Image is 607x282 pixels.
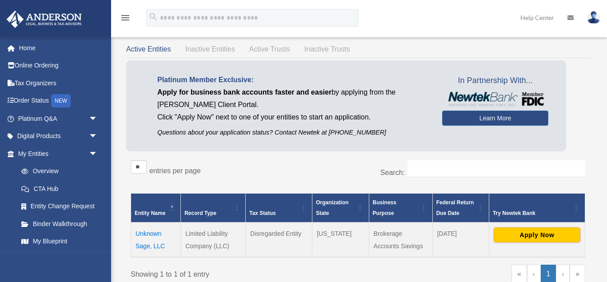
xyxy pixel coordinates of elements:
td: Limited Liability Company (LLC) [181,222,246,257]
a: Learn More [442,111,548,126]
a: Tax Organizers [6,74,111,92]
div: Try Newtek Bank [493,208,571,218]
td: [DATE] [432,222,489,257]
th: Business Purpose: Activate to sort [369,193,432,222]
span: Active Entities [126,45,171,53]
a: menu [120,16,131,23]
td: Unknown Sage, LLC [131,222,181,257]
th: Record Type: Activate to sort [181,193,246,222]
span: Apply for business bank accounts faster and easier [157,88,331,96]
span: Inactive Trusts [304,45,350,53]
i: menu [120,12,131,23]
img: User Pic [587,11,600,24]
p: Platinum Member Exclusive: [157,74,429,86]
a: Platinum Q&Aarrow_drop_down [6,110,111,127]
span: Federal Return Due Date [436,199,474,216]
a: Online Ordering [6,57,111,75]
div: NEW [51,94,71,107]
p: Click "Apply Now" next to one of your entities to start an application. [157,111,429,123]
th: Federal Return Due Date: Activate to sort [432,193,489,222]
span: Business Purpose [373,199,396,216]
span: Tax Status [249,210,276,216]
label: Search: [380,169,405,176]
span: In Partnership With... [442,74,548,88]
td: Brokerage Accounts Savings [369,222,432,257]
a: Digital Productsarrow_drop_down [6,127,111,145]
th: Entity Name: Activate to invert sorting [131,193,181,222]
a: Binder Walkthrough [12,215,107,233]
span: arrow_drop_down [89,145,107,163]
th: Tax Status: Activate to sort [245,193,312,222]
span: arrow_drop_down [89,127,107,146]
th: Organization State: Activate to sort [312,193,369,222]
label: entries per page [149,167,201,175]
img: NewtekBankLogoSM.png [447,92,544,106]
span: Inactive Entities [185,45,235,53]
img: Anderson Advisors Platinum Portal [4,11,84,28]
a: Home [6,39,111,57]
td: Disregarded Entity [245,222,312,257]
button: Apply Now [494,227,580,242]
a: Entity Change Request [12,198,107,215]
span: Active Trusts [249,45,290,53]
a: Tax Due Dates [12,250,107,268]
span: Record Type [184,210,216,216]
div: Showing 1 to 1 of 1 entry [131,265,351,281]
a: Overview [12,163,102,180]
a: Order StatusNEW [6,92,111,110]
a: My Blueprint [12,233,107,250]
span: Organization State [316,199,348,216]
span: arrow_drop_down [89,110,107,128]
a: CTA Hub [12,180,107,198]
p: Questions about your application status? Contact Newtek at [PHONE_NUMBER] [157,127,429,138]
td: [US_STATE] [312,222,369,257]
span: Entity Name [135,210,165,216]
i: search [148,12,158,22]
a: My Entitiesarrow_drop_down [6,145,107,163]
p: by applying from the [PERSON_NAME] Client Portal. [157,86,429,111]
th: Try Newtek Bank : Activate to sort [489,193,585,222]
